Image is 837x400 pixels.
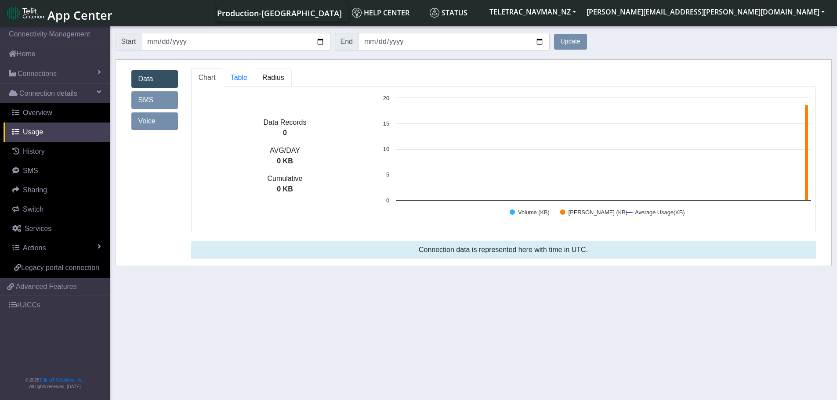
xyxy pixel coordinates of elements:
[426,4,484,22] a: Status
[383,120,389,127] text: 15
[4,142,110,161] a: History
[4,180,110,200] a: Sharing
[383,95,389,101] text: 20
[191,241,816,259] div: Connection data is represented here with time in UTC.
[25,225,51,232] span: Services
[191,68,816,87] ul: Tabs
[386,197,389,204] text: 0
[19,88,77,99] span: Connection details
[217,4,341,22] a: Your current platform instance
[199,74,216,81] span: Chart
[262,74,284,81] span: Radius
[386,171,389,178] text: 5
[554,34,587,50] button: Update
[634,209,685,216] text: Average Usage(KB)
[23,109,52,116] span: Overview
[131,91,178,109] a: SMS
[430,8,467,18] span: Status
[4,219,110,238] a: Services
[7,6,44,20] img: logo-telit-cinterion-gw-new.png
[4,103,110,123] a: Overview
[4,238,110,258] a: Actions
[192,117,379,128] p: Data Records
[47,7,112,23] span: App Center
[4,200,110,219] a: Switch
[23,128,43,136] span: Usage
[348,4,426,22] a: Help center
[23,148,45,155] span: History
[192,145,379,156] p: AVG/DAY
[335,33,359,50] span: End
[192,173,379,184] p: Cumulative
[430,8,439,18] img: status.svg
[21,264,99,271] span: Legacy portal connection
[4,123,110,142] a: Usage
[192,184,379,195] p: 0 KB
[518,209,550,216] text: Volume (KB)
[23,205,43,213] span: Switch
[131,70,178,88] a: Data
[484,4,581,20] button: TELETRAC_NAVMAN_NZ
[131,112,178,130] a: Voice
[40,378,83,382] a: Telit IoT Solutions, Inc.
[568,209,627,216] text: [PERSON_NAME] (KB)
[581,4,830,20] button: [PERSON_NAME][EMAIL_ADDRESS][PERSON_NAME][DOMAIN_NAME]
[23,186,47,194] span: Sharing
[192,128,379,138] p: 0
[352,8,362,18] img: knowledge.svg
[192,156,379,166] p: 0 KB
[4,161,110,180] a: SMS
[23,167,38,174] span: SMS
[18,68,57,79] span: Connections
[16,281,77,292] span: Advanced Features
[352,8,409,18] span: Help center
[383,146,389,152] text: 10
[23,244,46,252] span: Actions
[231,74,247,81] span: Table
[217,8,342,18] span: Production-[GEOGRAPHIC_DATA]
[7,4,111,22] a: App Center
[116,33,142,50] span: Start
